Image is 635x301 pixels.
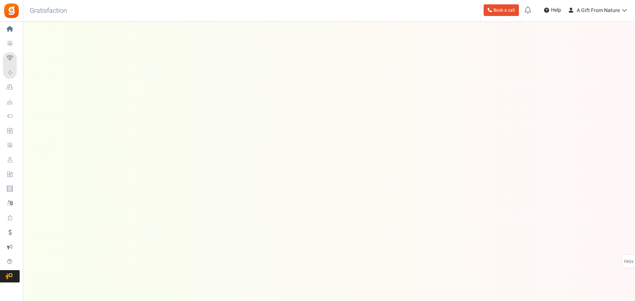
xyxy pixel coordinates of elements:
h3: Gratisfaction [22,4,75,18]
a: Book a call [484,4,519,16]
span: Help [549,7,561,14]
span: FAQs [624,255,634,269]
img: Gratisfaction [3,3,20,19]
a: Help [541,4,564,16]
span: A Gift From Nature [577,7,620,14]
